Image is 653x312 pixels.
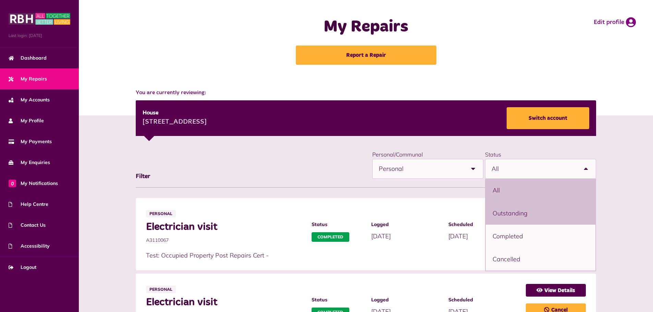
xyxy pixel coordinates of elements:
[146,251,519,260] p: Test: Occupied Property Post Repairs Cert -
[485,151,501,158] label: Status
[9,117,44,124] span: My Profile
[371,232,391,240] span: [DATE]
[9,138,52,145] span: My Payments
[9,222,46,229] span: Contact Us
[379,159,464,178] span: Personal
[146,296,304,309] span: Electrician visit
[9,264,36,271] span: Logout
[9,75,47,83] span: My Repairs
[146,286,176,293] span: Personal
[312,296,364,303] span: Status
[9,96,50,103] span: My Accounts
[486,179,595,202] li: All
[9,159,50,166] span: My Enquiries
[143,117,207,127] div: [STREET_ADDRESS]
[9,12,70,26] img: MyRBH
[486,248,595,271] li: Cancelled
[448,296,519,303] span: Scheduled
[143,109,207,117] div: House
[296,46,436,65] a: Report a Repair
[9,179,16,187] span: 0
[486,202,595,225] li: Outstanding
[136,173,150,179] span: Filter
[486,225,595,248] li: Completed
[526,284,586,297] a: View Details
[9,33,70,39] span: Last login: [DATE]
[312,221,364,228] span: Status
[9,242,50,250] span: Accessibility
[229,17,503,37] h1: My Repairs
[146,210,176,217] span: Personal
[448,232,468,240] span: [DATE]
[492,159,577,178] span: All
[136,89,596,97] span: You are currently reviewing:
[371,221,442,228] span: Logged
[9,201,48,208] span: Help Centre
[146,237,304,244] span: A3110067
[312,232,349,242] span: Completed
[594,17,636,27] a: Edit profile
[372,151,423,158] label: Personal/Communal
[146,221,304,233] span: Electrician visit
[448,221,519,228] span: Scheduled
[9,54,47,62] span: Dashboard
[9,180,58,187] span: My Notifications
[371,296,442,303] span: Logged
[507,107,589,129] a: Switch account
